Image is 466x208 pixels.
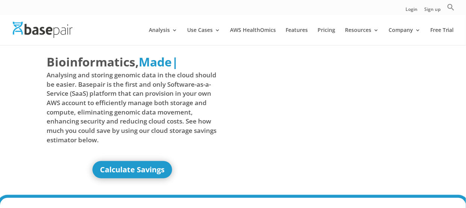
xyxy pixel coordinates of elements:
a: Search Icon Link [447,3,455,15]
a: Login [405,7,418,15]
span: Bioinformatics, [47,53,139,71]
a: Pricing [318,27,335,45]
span: Made [139,54,172,70]
a: Sign up [424,7,440,15]
svg: Search [447,3,455,11]
img: Basepair [13,22,73,38]
a: Analysis [149,27,177,45]
a: Features [286,27,308,45]
a: Company [389,27,421,45]
iframe: Drift Widget Chat Controller [322,154,457,199]
a: Calculate Savings [92,161,172,178]
a: Use Cases [187,27,220,45]
a: Resources [345,27,379,45]
a: Free Trial [430,27,454,45]
span: | [172,54,179,70]
a: AWS HealthOmics [230,27,276,45]
iframe: Basepair - NGS Analysis Simplified [238,53,409,150]
span: Analysing and storing genomic data in the cloud should be easier. Basepair is the first and only ... [47,71,218,145]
